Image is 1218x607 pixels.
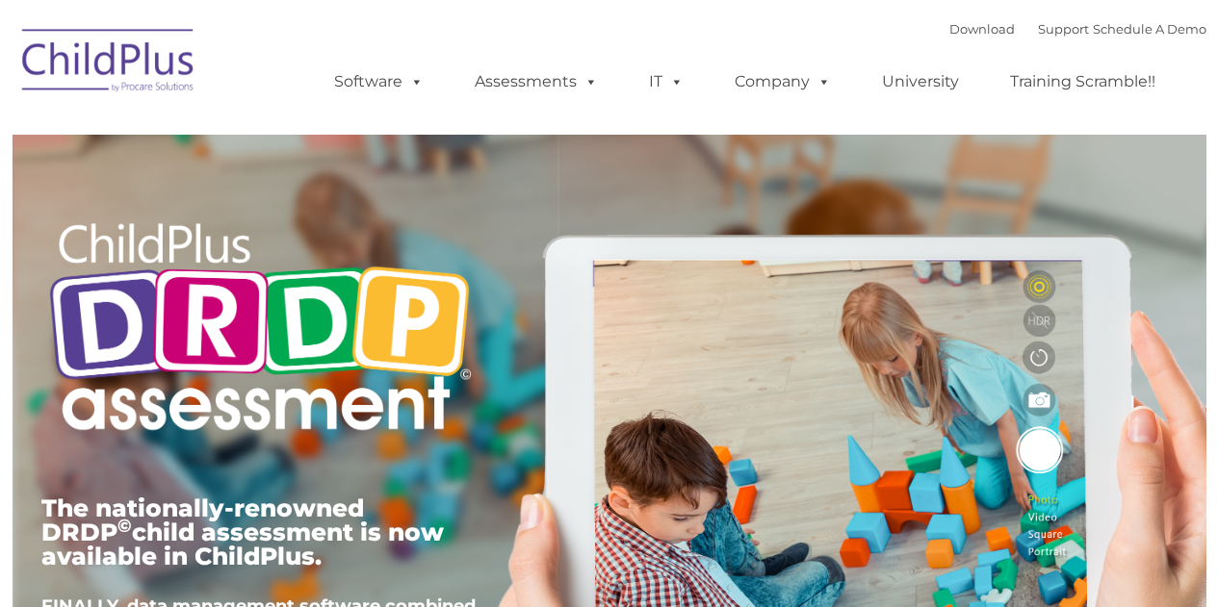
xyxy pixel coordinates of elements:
[1038,21,1089,37] a: Support
[455,63,617,101] a: Assessments
[41,493,444,570] span: The nationally-renowned DRDP child assessment is now available in ChildPlus.
[1093,21,1206,37] a: Schedule A Demo
[13,15,205,112] img: ChildPlus by Procare Solutions
[117,515,132,537] sup: ©
[315,63,443,101] a: Software
[630,63,703,101] a: IT
[863,63,978,101] a: University
[41,197,479,463] img: Copyright - DRDP Logo Light
[991,63,1175,101] a: Training Scramble!!
[949,21,1206,37] font: |
[949,21,1015,37] a: Download
[715,63,850,101] a: Company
